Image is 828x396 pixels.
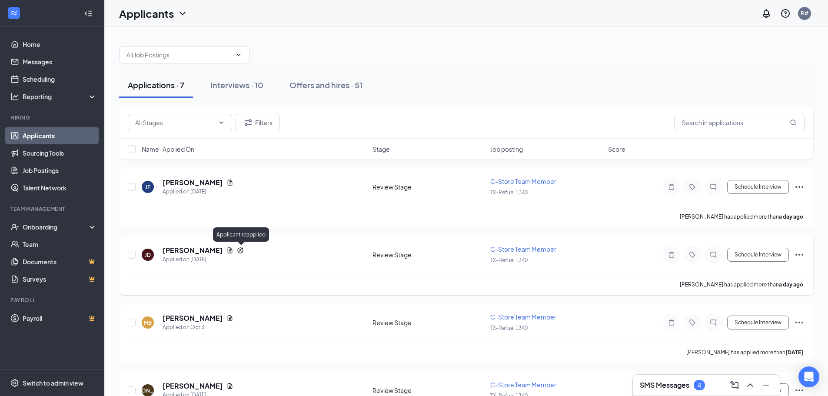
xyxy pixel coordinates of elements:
div: MB [144,319,152,326]
svg: Tag [687,183,698,190]
svg: ChatInactive [708,251,718,258]
div: Review Stage [372,386,485,395]
svg: Ellipses [794,317,805,328]
svg: Filter [243,117,253,128]
div: R# [801,10,808,17]
svg: Tag [687,319,698,326]
div: Review Stage [372,318,485,327]
button: Schedule Interview [727,316,789,329]
div: JF [145,183,150,191]
svg: Analysis [10,92,19,101]
span: C-Store Team Member [490,381,556,389]
svg: Ellipses [794,250,805,260]
svg: ChatInactive [708,183,718,190]
span: Job posting [490,145,523,153]
svg: Note [666,183,677,190]
p: [PERSON_NAME] has applied more than . [680,213,805,220]
button: ChevronUp [743,378,757,392]
span: C-Store Team Member [490,313,556,321]
h1: Applicants [119,6,174,21]
button: Minimize [759,378,773,392]
svg: Ellipses [794,385,805,396]
svg: Note [666,251,677,258]
div: Onboarding [23,223,90,231]
div: Payroll [10,296,95,304]
a: Job Postings [23,162,97,179]
div: [PERSON_NAME] [126,387,170,394]
svg: ChevronDown [177,8,188,19]
input: Search in applications [674,114,805,131]
svg: ChatInactive [708,319,718,326]
div: Hiring [10,114,95,121]
svg: Collapse [84,9,93,18]
span: Name · Applied On [142,145,194,153]
span: C-Store Team Member [490,177,556,185]
a: Scheduling [23,70,97,88]
input: All Job Postings [126,50,232,60]
div: Reporting [23,92,97,101]
svg: MagnifyingGlass [790,119,797,126]
div: Offers and hires · 51 [289,80,362,90]
a: Sourcing Tools [23,144,97,162]
a: Team [23,236,97,253]
svg: Tag [687,251,698,258]
div: Team Management [10,205,95,213]
h5: [PERSON_NAME] [163,178,223,187]
span: TX-Refuel 1340 [490,325,528,331]
div: Applicant reapplied [213,227,269,242]
h3: SMS Messages [640,380,689,390]
div: Interviews · 10 [210,80,263,90]
button: Schedule Interview [727,248,789,262]
span: Score [608,145,625,153]
p: [PERSON_NAME] has applied more than . [680,281,805,288]
input: All Stages [135,118,214,127]
div: JD [145,251,151,259]
svg: ChevronDown [235,51,242,58]
span: TX-Refuel 1340 [490,189,528,196]
button: ComposeMessage [728,378,742,392]
svg: Document [226,247,233,254]
div: Applied on [DATE] [163,255,244,264]
svg: ComposeMessage [729,380,740,390]
div: Switch to admin view [23,379,83,387]
h5: [PERSON_NAME] [163,246,223,255]
b: a day ago [779,213,803,220]
a: Applicants [23,127,97,144]
div: Applied on Oct 3 [163,323,233,332]
svg: Settings [10,379,19,387]
a: DocumentsCrown [23,253,97,270]
button: Schedule Interview [727,180,789,194]
svg: QuestionInfo [780,8,791,19]
div: Applied on [DATE] [163,187,233,196]
div: Review Stage [372,183,485,191]
span: Stage [372,145,390,153]
svg: Document [226,179,233,186]
h5: [PERSON_NAME] [163,313,223,323]
span: C-Store Team Member [490,245,556,253]
svg: Note [666,319,677,326]
svg: Document [226,383,233,389]
div: Review Stage [372,250,485,259]
span: TX-Refuel 1340 [490,257,528,263]
div: 4 [698,382,701,389]
div: Open Intercom Messenger [798,366,819,387]
p: [PERSON_NAME] has applied more than . [686,349,805,356]
a: Messages [23,53,97,70]
div: Applications · 7 [128,80,184,90]
svg: Ellipses [794,182,805,192]
b: a day ago [779,281,803,288]
h5: [PERSON_NAME] [163,381,223,391]
a: Talent Network [23,179,97,196]
svg: Minimize [761,380,771,390]
a: Home [23,36,97,53]
a: SurveysCrown [23,270,97,288]
button: Filter Filters [236,114,280,131]
svg: Notifications [761,8,771,19]
b: [DATE] [785,349,803,356]
svg: ChevronUp [745,380,755,390]
svg: UserCheck [10,223,19,231]
svg: ChevronDown [218,119,225,126]
svg: Reapply [237,247,244,254]
svg: Document [226,315,233,322]
a: PayrollCrown [23,309,97,327]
